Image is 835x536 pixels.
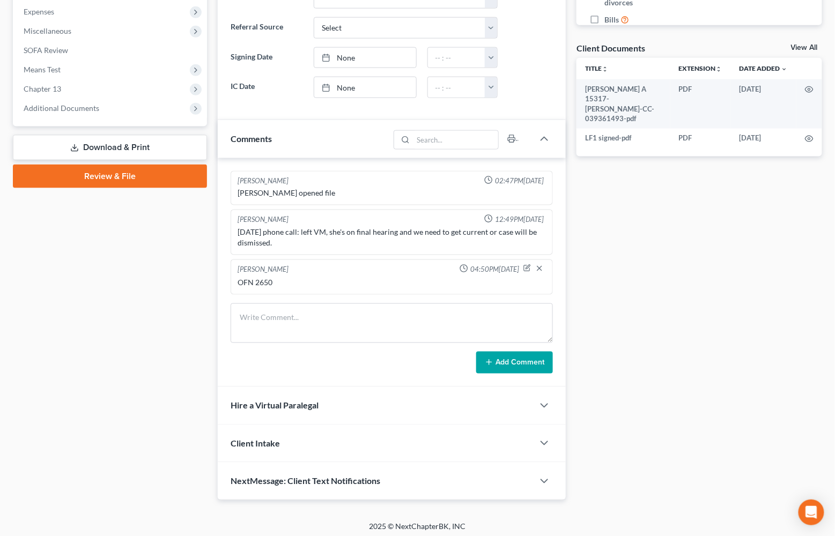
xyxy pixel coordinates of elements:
[231,133,272,144] span: Comments
[670,129,731,148] td: PDF
[231,400,319,411] span: Hire a Virtual Paralegal
[413,131,499,149] input: Search...
[13,165,207,188] a: Review & File
[314,77,416,98] a: None
[24,7,54,16] span: Expenses
[716,66,722,72] i: unfold_more
[495,214,544,225] span: 12:49PM[DATE]
[24,103,99,113] span: Additional Documents
[24,46,68,55] span: SOFA Review
[24,26,71,35] span: Miscellaneous
[238,264,289,275] div: [PERSON_NAME]
[604,14,619,25] span: Bills
[577,42,645,54] div: Client Documents
[225,17,308,39] label: Referral Source
[791,44,818,51] a: View All
[577,129,670,148] td: LF1 signed-pdf
[495,176,544,186] span: 02:47PM[DATE]
[731,129,796,148] td: [DATE]
[225,47,308,69] label: Signing Date
[577,79,670,129] td: [PERSON_NAME] A 15317-[PERSON_NAME]-CC-039361493-pdf
[799,500,824,525] div: Open Intercom Messenger
[24,84,61,93] span: Chapter 13
[740,64,788,72] a: Date Added expand_more
[670,79,731,129] td: PDF
[314,48,416,68] a: None
[731,79,796,129] td: [DATE]
[231,438,280,449] span: Client Intake
[428,77,486,98] input: -- : --
[13,135,207,160] a: Download & Print
[476,352,553,374] button: Add Comment
[679,64,722,72] a: Extensionunfold_more
[225,77,308,98] label: IC Date
[238,214,289,225] div: [PERSON_NAME]
[602,66,608,72] i: unfold_more
[238,176,289,186] div: [PERSON_NAME]
[470,264,519,274] span: 04:50PM[DATE]
[24,65,61,74] span: Means Test
[585,64,608,72] a: Titleunfold_more
[238,277,546,288] div: OFN 2650
[238,227,546,248] div: [DATE] phone call: left VM, she's on final hearing and we need to get current or case will be dis...
[231,476,380,486] span: NextMessage: Client Text Notifications
[781,66,788,72] i: expand_more
[15,41,207,60] a: SOFA Review
[238,188,546,198] div: [PERSON_NAME] opened file
[428,48,486,68] input: -- : --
